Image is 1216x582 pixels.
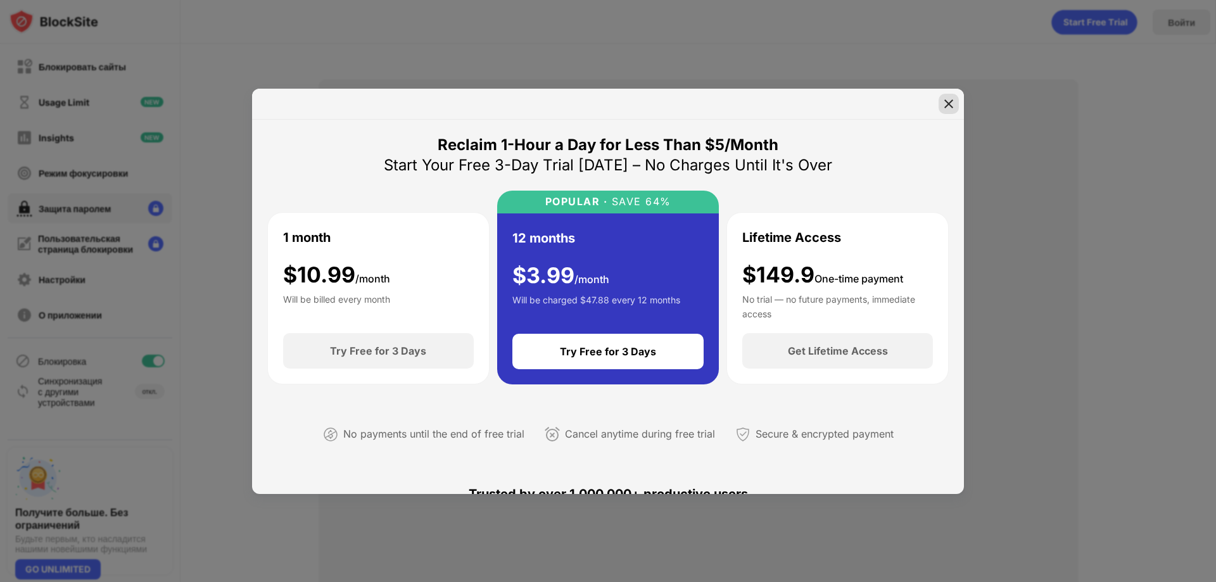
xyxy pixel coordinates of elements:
[343,425,524,443] div: No payments until the end of free trial
[355,272,390,285] span: /month
[438,135,778,155] div: Reclaim 1-Hour a Day for Less Than $5/Month
[742,293,933,318] div: No trial — no future payments, immediate access
[512,263,609,289] div: $ 3.99
[756,425,894,443] div: Secure & encrypted payment
[512,293,680,319] div: Will be charged $47.88 every 12 months
[512,229,575,248] div: 12 months
[283,293,390,318] div: Will be billed every month
[283,228,331,247] div: 1 month
[283,262,390,288] div: $ 10.99
[545,196,608,208] div: POPULAR ·
[814,272,903,285] span: One-time payment
[735,427,750,442] img: secured-payment
[742,262,903,288] div: $149.9
[545,427,560,442] img: cancel-anytime
[330,345,426,357] div: Try Free for 3 Days
[607,196,671,208] div: SAVE 64%
[560,345,656,358] div: Try Free for 3 Days
[742,228,841,247] div: Lifetime Access
[267,464,949,524] div: Trusted by over 1,000,000+ productive users
[574,273,609,286] span: /month
[788,345,888,357] div: Get Lifetime Access
[323,427,338,442] img: not-paying
[565,425,715,443] div: Cancel anytime during free trial
[384,155,832,175] div: Start Your Free 3-Day Trial [DATE] – No Charges Until It's Over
